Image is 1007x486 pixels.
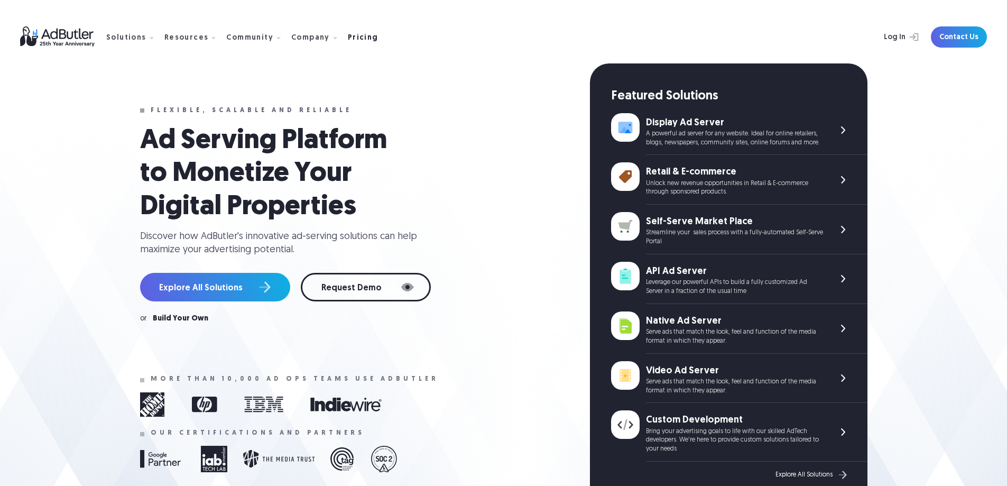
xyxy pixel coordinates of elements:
[775,468,849,482] a: Explore All Solutions
[646,328,823,346] div: Serve ads that match the look, feel and function of the media format in which they appear.
[164,34,209,42] div: Resources
[646,166,823,179] div: Retail & E-commerce
[931,26,987,48] a: Contact Us
[646,215,823,228] div: Self-Serve Market Place
[151,107,352,114] div: Flexible, scalable and reliable
[153,315,208,323] a: Build Your Own
[611,106,867,155] a: Display Ad Server A powerful ad server for any website. Ideal for online retailers, blogs, newspa...
[291,34,330,42] div: Company
[611,88,867,106] div: Featured Solutions
[856,26,925,48] a: Log In
[646,427,823,454] div: Bring your advertising goals to life with our skilled AdTech developers. We're here to provide cu...
[348,34,378,42] div: Pricing
[611,155,867,205] a: Retail & E-commerce Unlock new revenue opportunities in Retail & E-commerce through sponsored pro...
[775,471,833,479] div: Explore All Solutions
[226,34,273,42] div: Community
[301,273,431,301] a: Request Demo
[646,130,823,148] div: A powerful ad server for any website. Ideal for online retailers, blogs, newspapers, community si...
[646,278,823,296] div: Leverage our powerful APIs to build a fully customized Ad Server in a fraction of the usual time
[646,315,823,328] div: Native Ad Server
[611,205,867,254] a: Self-Serve Market Place Streamline your sales process with a fully-automated Self-Serve Portal
[611,304,867,354] a: Native Ad Server Serve ads that match the look, feel and function of the media format in which th...
[646,414,823,427] div: Custom Development
[140,315,146,323] div: or
[140,125,415,224] h1: Ad Serving Platform to Monetize Your Digital Properties
[611,254,867,304] a: API Ad Server Leverage our powerful APIs to build a fully customized Ad Server in a fraction of t...
[646,116,823,130] div: Display Ad Server
[106,34,146,42] div: Solutions
[646,228,823,246] div: Streamline your sales process with a fully-automated Self-Serve Portal
[646,179,823,197] div: Unlock new revenue opportunities in Retail & E-commerce through sponsored products.
[611,354,867,404] a: Video Ad Server Serve ads that match the look, feel and function of the media format in which the...
[646,378,823,396] div: Serve ads that match the look, feel and function of the media format in which they appear.
[140,273,290,301] a: Explore All Solutions
[646,364,823,378] div: Video Ad Server
[140,230,426,256] div: Discover how AdButler's innovative ad-serving solutions can help maximize your advertising potent...
[348,32,387,42] a: Pricing
[611,403,867,462] a: Custom Development Bring your advertising goals to life with our skilled AdTech developers. We're...
[151,375,439,383] div: More than 10,000 ad ops teams use adbutler
[151,429,365,437] div: Our certifications and partners
[646,265,823,278] div: API Ad Server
